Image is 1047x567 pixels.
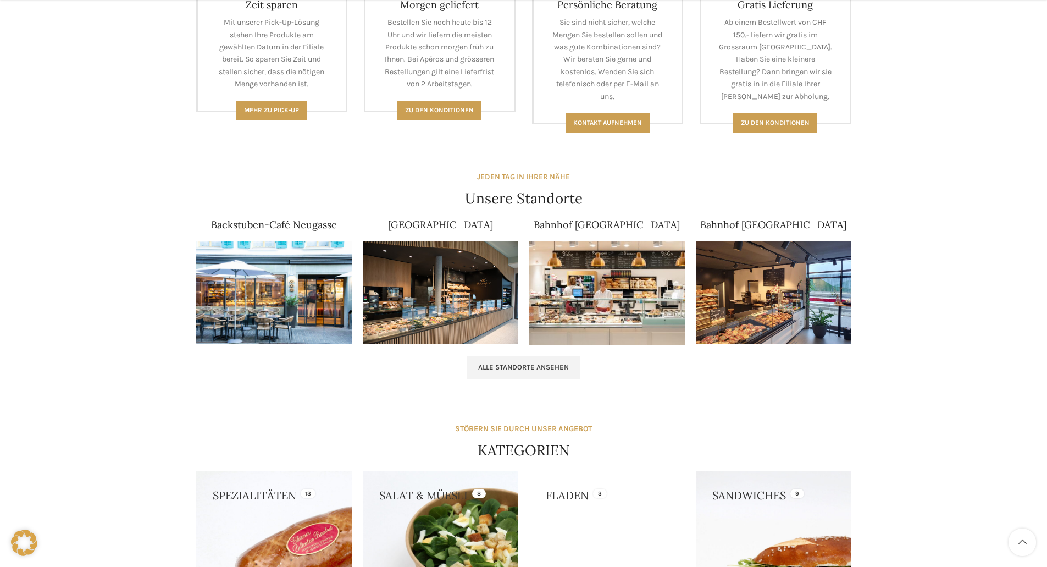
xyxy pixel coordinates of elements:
[465,189,583,208] h4: Unsere Standorte
[534,218,680,231] a: Bahnhof [GEOGRAPHIC_DATA]
[566,113,650,133] a: Kontakt aufnehmen
[550,16,666,103] p: Sie sind nicht sicher, welche Mengen Sie bestellen sollen und was gute Kombinationen sind? Wir be...
[477,171,570,183] div: JEDEN TAG IN IHRER NÄHE
[236,101,307,120] a: Mehr zu Pick-Up
[455,423,592,435] div: STÖBERN SIE DURCH UNSER ANGEBOT
[214,16,330,90] p: Mit unserer Pick-Up-Lösung stehen Ihre Produkte am gewählten Datum in der Filiale bereit. So spar...
[700,218,846,231] a: Bahnhof [GEOGRAPHIC_DATA]
[405,106,474,114] span: Zu den Konditionen
[397,101,481,120] a: Zu den Konditionen
[741,119,810,126] span: Zu den konditionen
[478,363,569,372] span: Alle Standorte ansehen
[467,356,580,379] a: Alle Standorte ansehen
[1009,529,1036,556] a: Scroll to top button
[388,218,493,231] a: [GEOGRAPHIC_DATA]
[718,16,833,103] p: Ab einem Bestellwert von CHF 150.- liefern wir gratis im Grossraum [GEOGRAPHIC_DATA]. Haben Sie e...
[478,441,570,460] h4: KATEGORIEN
[244,106,299,114] span: Mehr zu Pick-Up
[573,119,642,126] span: Kontakt aufnehmen
[733,113,817,133] a: Zu den konditionen
[211,218,337,231] a: Backstuben-Café Neugasse
[382,16,497,90] p: Bestellen Sie noch heute bis 12 Uhr und wir liefern die meisten Produkte schon morgen früh zu Ihn...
